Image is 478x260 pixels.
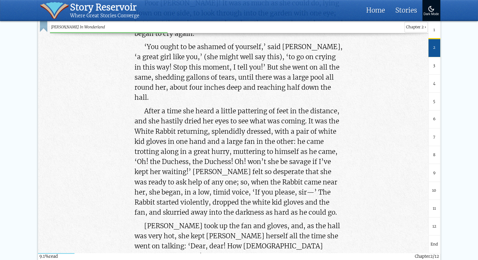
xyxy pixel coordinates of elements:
div: Story Reservoir [70,2,139,13]
span: [PERSON_NAME] In Wonderland [51,24,402,30]
span: Chapter 2 › [404,22,428,33]
a: 12 [428,218,440,235]
a: 5 [428,93,440,110]
a: 11 [428,200,440,218]
a: 7 [428,128,440,146]
span: 3 [433,63,435,69]
img: Turn On Dark Mode [427,5,435,13]
div: Dark Mode [424,13,439,16]
a: 9 [428,164,440,182]
span: 2 [433,45,435,51]
a: 4 [428,75,440,93]
a: 3 [428,57,440,75]
span: 10 [432,188,436,194]
span: 8 [433,152,436,158]
a: 6 [428,110,440,128]
div: Chapter /12 [415,253,439,260]
a: 2 [428,39,440,57]
a: 1 [428,21,440,39]
span: 1 [433,27,435,33]
div: Where Great Stories Converge [70,13,139,19]
span: 12 [432,223,436,229]
a: End [428,235,440,253]
p: After a time she heard a little pattering of feet in the distance, and she hastily dried her eyes... [135,106,344,218]
div: read [39,253,58,260]
p: ‘You ought to be ashamed of yourself,’ said [PERSON_NAME], ‘a great girl like you,’ (she might we... [135,42,344,103]
a: 8 [428,146,440,164]
span: 2 [430,254,433,259]
a: 10 [428,182,440,200]
img: icon of book with waver spilling out. [40,2,69,19]
span: 9.1% [39,254,49,259]
span: 6 [433,116,436,122]
span: 7 [433,134,435,140]
span: 11 [433,206,436,212]
span: 4 [433,81,436,87]
span: 9 [433,170,436,176]
span: 5 [433,99,435,105]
